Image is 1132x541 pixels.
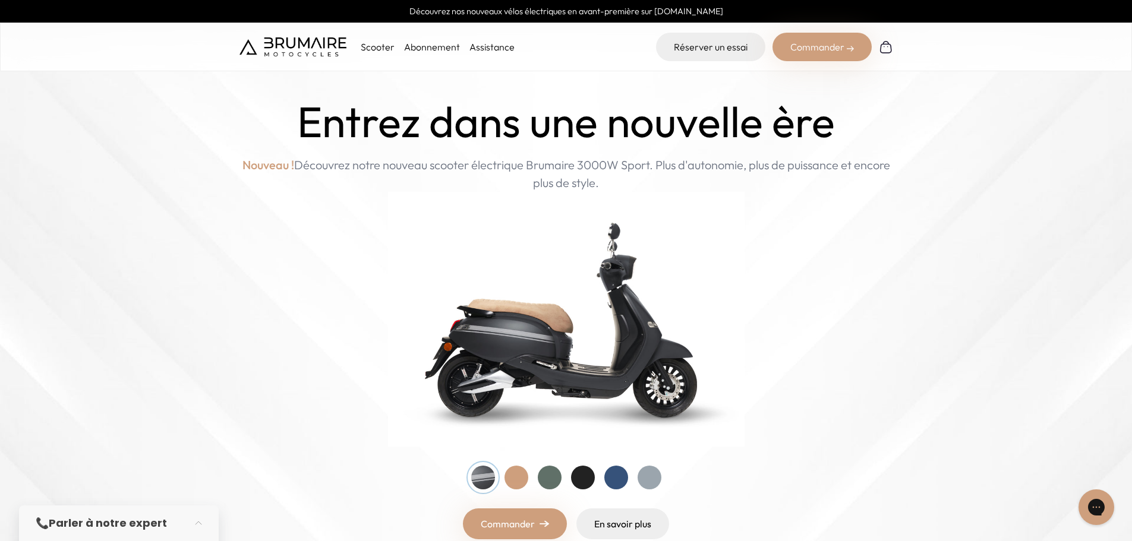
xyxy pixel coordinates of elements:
iframe: Gorgias live chat messenger [1073,485,1120,529]
a: Abonnement [404,41,460,53]
a: Commander [463,508,567,539]
div: Commander [772,33,872,61]
span: Nouveau ! [242,156,294,174]
img: Brumaire Motocycles [239,37,346,56]
h1: Entrez dans une nouvelle ère [297,97,835,147]
p: Scooter [361,40,395,54]
a: En savoir plus [576,508,669,539]
a: Réserver un essai [656,33,765,61]
p: Découvrez notre nouveau scooter électrique Brumaire 3000W Sport. Plus d'autonomie, plus de puissa... [239,156,893,192]
a: Assistance [469,41,515,53]
img: Panier [879,40,893,54]
img: right-arrow.png [540,520,549,527]
img: right-arrow-2.png [847,45,854,52]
